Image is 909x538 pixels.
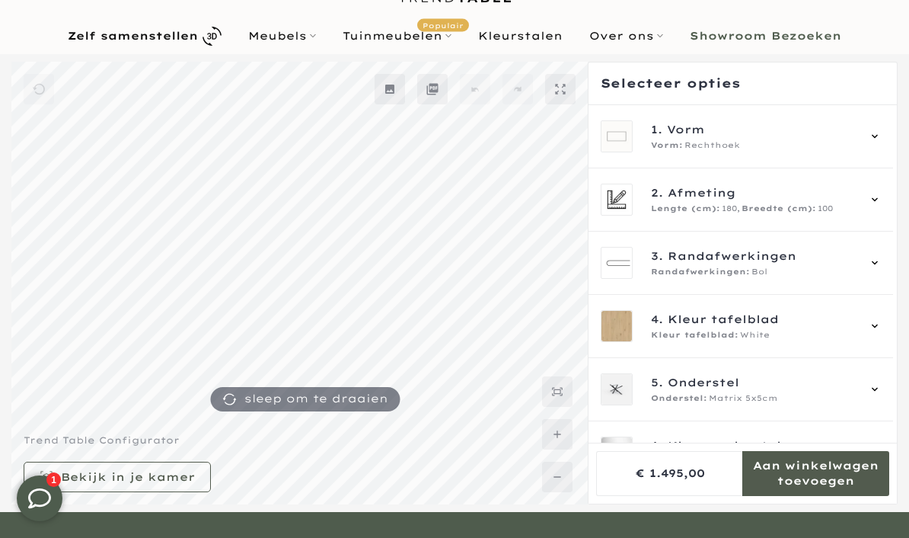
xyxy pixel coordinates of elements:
a: Over ons [576,27,677,45]
span: Populair [417,19,469,32]
iframe: toggle-frame [2,460,78,536]
a: Kleurstalen [465,27,576,45]
a: Showroom Bezoeken [677,27,855,45]
b: Zelf samenstellen [68,30,198,41]
a: TuinmeubelenPopulair [330,27,465,45]
a: Meubels [235,27,330,45]
b: Showroom Bezoeken [690,30,841,41]
a: Zelf samenstellen [55,23,235,50]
